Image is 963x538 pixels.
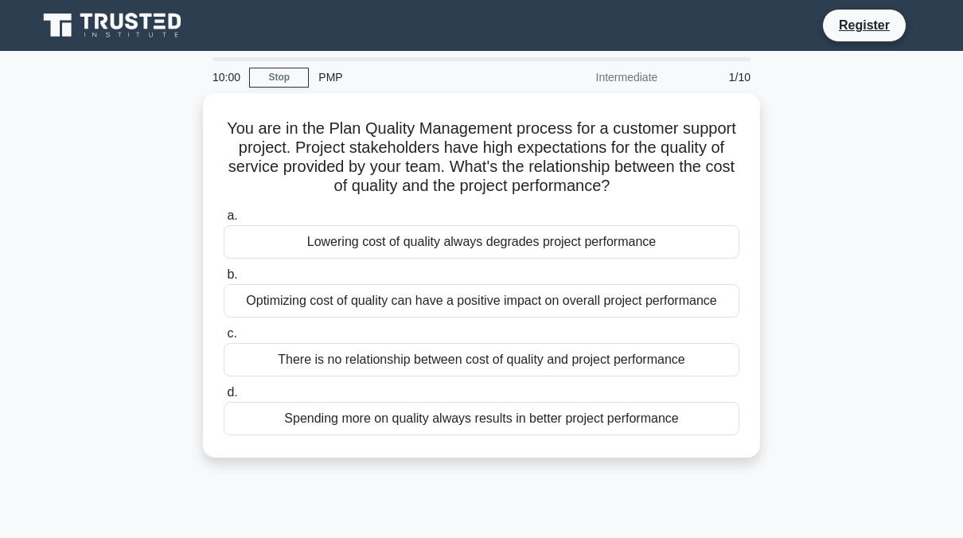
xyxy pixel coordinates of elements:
div: There is no relationship between cost of quality and project performance [224,343,739,376]
div: Lowering cost of quality always degrades project performance [224,225,739,259]
div: Intermediate [528,61,667,93]
span: a. [227,209,237,222]
span: d. [227,385,237,399]
h5: You are in the Plan Quality Management process for a customer support project. Project stakeholde... [222,119,741,197]
a: Register [829,15,899,35]
div: Optimizing cost of quality can have a positive impact on overall project performance [224,284,739,318]
span: c. [227,326,236,340]
div: Spending more on quality always results in better project performance [224,402,739,435]
div: 10:00 [203,61,249,93]
span: b. [227,267,237,281]
div: PMP [309,61,528,93]
div: 1/10 [667,61,760,93]
a: Stop [249,68,309,88]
